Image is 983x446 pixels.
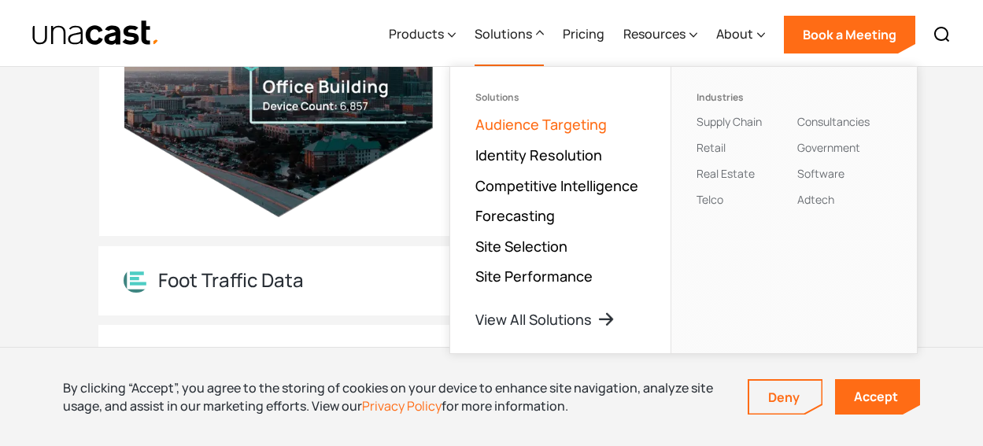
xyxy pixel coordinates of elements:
[389,2,456,67] div: Products
[475,146,602,164] a: Identity Resolution
[63,379,724,415] div: By clicking “Accept”, you agree to the storing of cookies on your device to enhance site navigati...
[158,269,304,292] div: Foot Traffic Data
[475,24,532,43] div: Solutions
[697,114,762,129] a: Supply Chain
[697,166,755,181] a: Real Estate
[623,2,697,67] div: Resources
[449,66,918,354] nav: Solutions
[697,192,723,207] a: Telco
[475,92,645,103] div: Solutions
[475,310,615,329] a: View All Solutions
[124,268,149,293] img: Location Analytics icon
[362,397,442,415] a: Privacy Policy
[475,206,555,225] a: Forecasting
[749,381,822,414] a: Deny
[716,2,765,67] div: About
[623,24,686,43] div: Resources
[797,140,860,155] a: Government
[784,16,915,53] a: Book a Meeting
[475,237,567,256] a: Site Selection
[716,24,753,43] div: About
[697,92,791,103] div: Industries
[475,176,638,195] a: Competitive Intelligence
[31,20,160,47] a: home
[797,166,844,181] a: Software
[933,25,952,44] img: Search icon
[797,114,870,129] a: Consultancies
[563,2,604,67] a: Pricing
[31,20,160,47] img: Unacast text logo
[797,192,834,207] a: Adtech
[835,379,920,415] a: Accept
[697,140,726,155] a: Retail
[475,267,593,286] a: Site Performance
[475,2,544,67] div: Solutions
[389,24,444,43] div: Products
[475,115,607,134] a: Audience Targeting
